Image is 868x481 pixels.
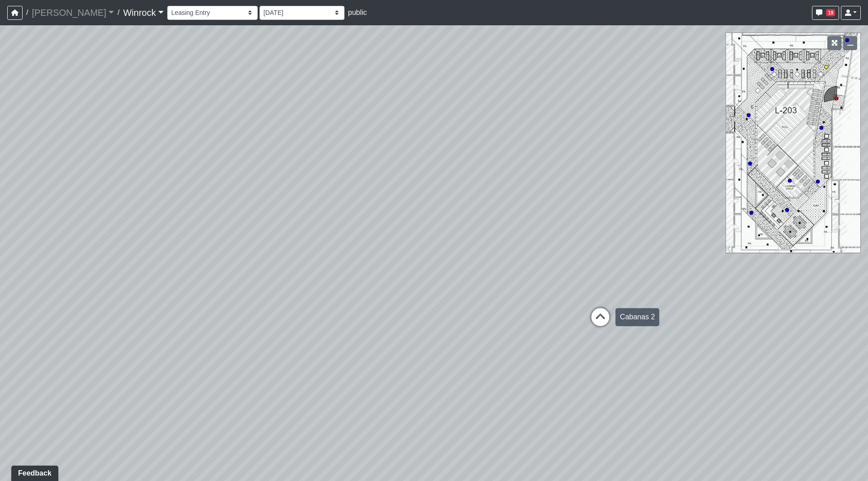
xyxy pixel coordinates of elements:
span: / [23,4,32,22]
div: Cabanas 2 [615,308,659,326]
span: / [114,4,123,22]
iframe: Ybug feedback widget [7,463,60,481]
button: 19 [812,6,839,20]
span: public [348,9,367,16]
a: [PERSON_NAME] [32,4,114,22]
span: 19 [826,9,835,16]
a: Winrock [123,4,163,22]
